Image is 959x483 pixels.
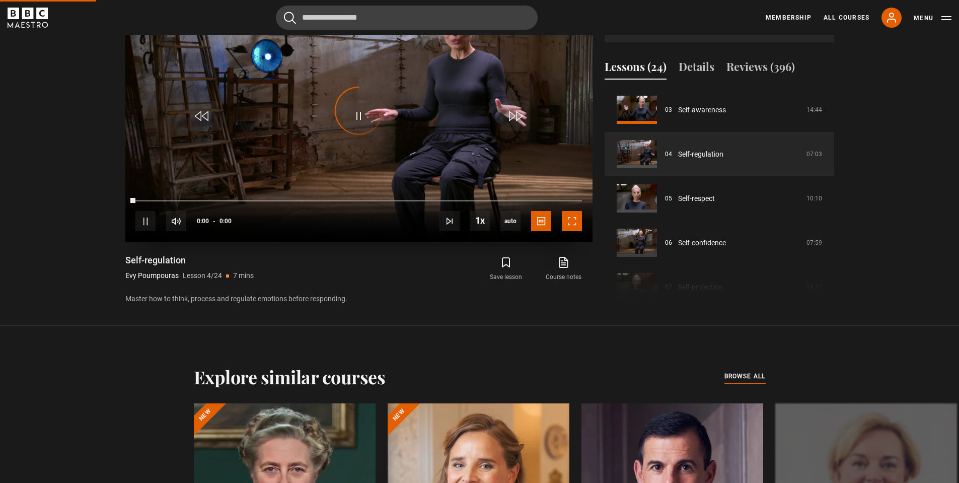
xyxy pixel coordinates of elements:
[726,58,795,80] button: Reviews (396)
[166,211,186,231] button: Mute
[213,218,215,225] span: -
[183,270,222,281] p: Lesson 4/24
[535,254,592,284] a: Course notes
[470,211,490,231] button: Playback Rate
[500,211,521,231] span: auto
[8,8,48,28] svg: BBC Maestro
[724,371,766,381] span: browse all
[135,200,581,202] div: Progress Bar
[531,211,551,231] button: Captions
[678,149,723,160] a: Self-regulation
[219,212,232,230] span: 0:00
[766,13,812,22] a: Membership
[679,58,714,80] button: Details
[605,58,667,80] button: Lessons (24)
[135,211,156,231] button: Pause
[194,366,386,387] h2: Explore similar courses
[125,270,179,281] p: Evy Poumpouras
[125,294,593,304] p: Master how to think, process and regulate emotions before responding.
[678,105,726,115] a: Self-awareness
[439,211,460,231] button: Next Lesson
[678,238,726,248] a: Self-confidence
[914,13,951,23] button: Toggle navigation
[284,12,296,24] button: Submit the search query
[125,254,254,266] h1: Self-regulation
[197,212,209,230] span: 0:00
[233,270,254,281] p: 7 mins
[678,193,715,204] a: Self-respect
[824,13,869,22] a: All Courses
[562,211,582,231] button: Fullscreen
[477,254,535,284] button: Save lesson
[724,371,766,382] a: browse all
[276,6,538,30] input: Search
